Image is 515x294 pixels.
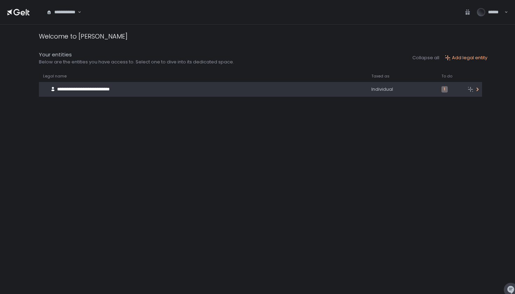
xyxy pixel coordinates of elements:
div: Welcome to [PERSON_NAME] [39,32,128,41]
span: Taxed as [371,74,390,79]
div: Below are the entities you have access to. Select one to dive into its dedicated space. [39,59,234,65]
span: To do [441,74,452,79]
span: 1 [441,86,448,93]
div: Individual [371,86,433,93]
button: Collapse all [412,55,439,61]
div: Search for option [42,5,81,20]
span: Legal name [43,74,67,79]
button: Add legal entity [445,55,487,61]
div: Your entities [39,51,234,59]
